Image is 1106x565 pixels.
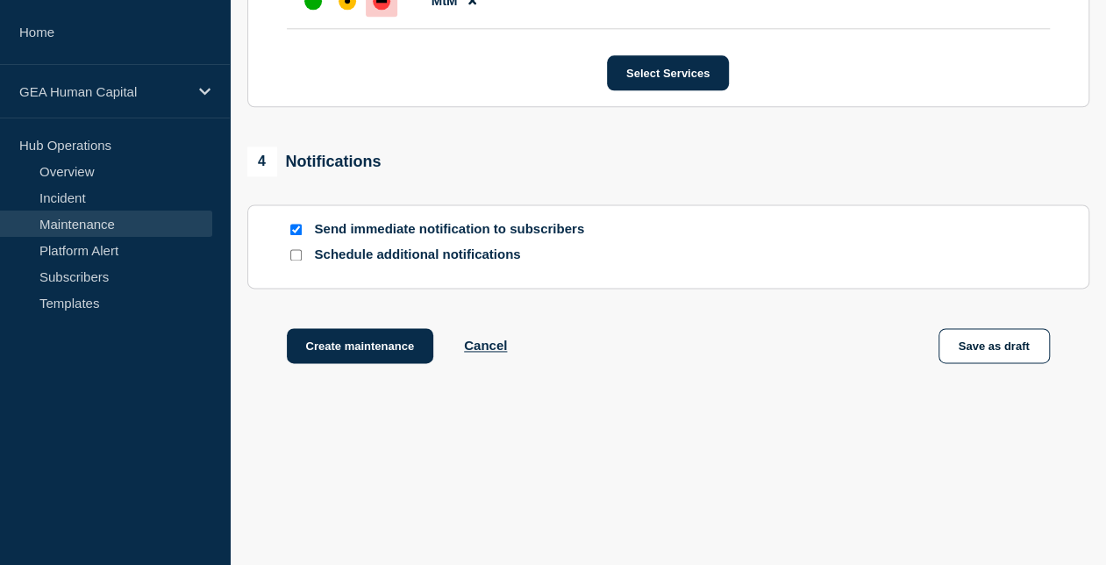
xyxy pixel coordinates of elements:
button: Save as draft [938,328,1050,363]
p: Send immediate notification to subscribers [315,221,596,238]
p: Schedule additional notifications [315,247,596,263]
button: Cancel [464,338,507,353]
span: 4 [247,147,277,176]
button: Select Services [607,55,729,90]
p: GEA Human Capital [19,84,188,99]
input: Send immediate notification to subscribers [290,224,302,235]
input: Schedule additional notifications [290,249,302,261]
div: Notifications [247,147,382,176]
button: Create maintenance [287,328,434,363]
